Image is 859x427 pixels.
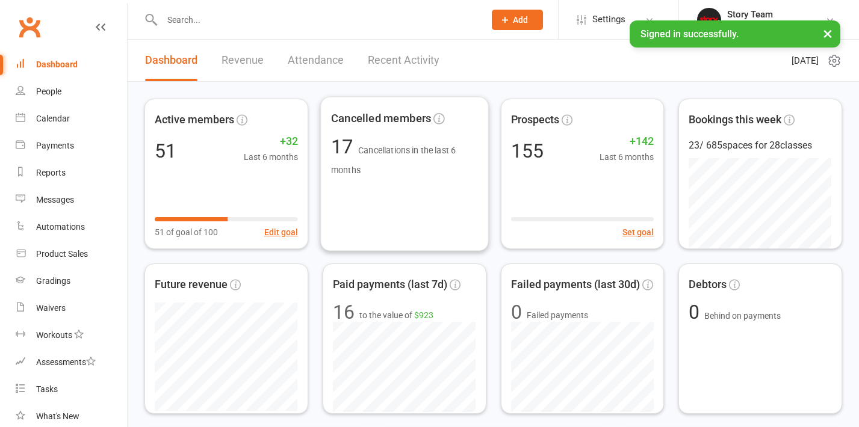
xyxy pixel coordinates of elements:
[16,213,127,241] a: Automations
[264,226,298,239] button: Edit goal
[36,195,74,204] div: Messages
[222,40,264,81] a: Revenue
[158,11,476,28] input: Search...
[244,133,298,150] span: +32
[513,15,528,25] span: Add
[16,78,127,105] a: People
[16,295,127,322] a: Waivers
[36,222,85,232] div: Automations
[333,303,355,322] div: 16
[727,20,813,31] div: Story [PERSON_NAME]
[155,141,176,161] div: 51
[689,138,832,153] div: 23 / 685 spaces for 28 classes
[36,303,66,313] div: Waivers
[16,105,127,132] a: Calendar
[36,276,70,286] div: Gradings
[36,87,61,96] div: People
[689,111,781,129] span: Bookings this week
[36,114,70,123] div: Calendar
[14,12,45,42] a: Clubworx
[244,150,298,164] span: Last 6 months
[16,241,127,268] a: Product Sales
[16,132,127,159] a: Payments
[330,109,431,127] span: Cancelled members
[622,226,654,239] button: Set goal
[492,10,543,30] button: Add
[16,322,127,349] a: Workouts
[288,40,344,81] a: Attendance
[155,111,234,129] span: Active members
[333,276,447,293] span: Paid payments (last 7d)
[511,141,544,161] div: 155
[792,54,819,68] span: [DATE]
[16,376,127,403] a: Tasks
[16,186,127,213] a: Messages
[16,349,127,376] a: Assessments
[727,9,813,20] div: Story Team
[414,310,433,320] span: $923
[36,330,72,340] div: Workouts
[36,141,74,150] div: Payments
[16,268,127,295] a: Gradings
[697,8,721,32] img: thumb_image1751589760.png
[155,276,228,293] span: Future revenue
[36,168,66,177] div: Reports
[511,111,559,129] span: Prospects
[36,357,96,367] div: Assessments
[689,276,727,293] span: Debtors
[330,146,456,175] span: Cancellations in the last 6 months
[36,60,78,69] div: Dashboard
[145,40,197,81] a: Dashboard
[600,150,654,164] span: Last 6 months
[600,133,654,150] span: +142
[359,309,433,322] span: to the value of
[16,51,127,78] a: Dashboard
[511,276,640,293] span: Failed payments (last 30d)
[36,249,88,259] div: Product Sales
[817,20,839,46] button: ×
[640,28,739,40] span: Signed in successfully.
[155,226,218,239] span: 51 of goal of 100
[592,6,625,33] span: Settings
[511,303,522,322] div: 0
[16,159,127,186] a: Reports
[689,301,704,324] span: 0
[36,384,58,394] div: Tasks
[368,40,439,81] a: Recent Activity
[527,309,588,322] span: Failed payments
[330,135,358,158] span: 17
[36,411,79,421] div: What's New
[704,311,781,321] span: Behind on payments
